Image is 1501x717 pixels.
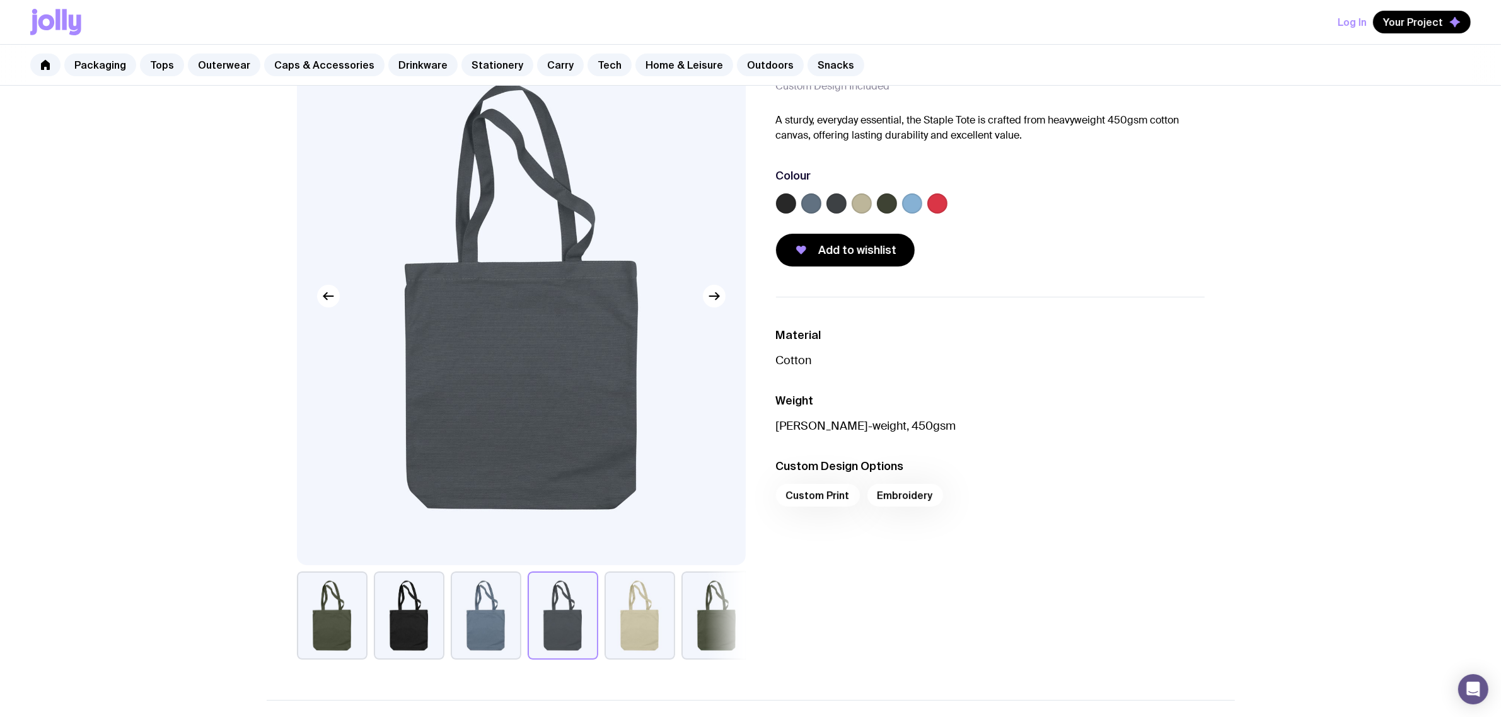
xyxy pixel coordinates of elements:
[776,168,811,183] h3: Colour
[1458,674,1488,704] div: Open Intercom Messenger
[1338,11,1367,33] button: Log In
[537,54,584,76] a: Carry
[776,418,1205,433] p: [PERSON_NAME]-weight, 450gsm
[461,54,533,76] a: Stationery
[1383,16,1443,28] span: Your Project
[1373,11,1471,33] button: Your Project
[776,80,890,93] span: Custom Design Included
[776,234,915,267] button: Add to wishlist
[388,54,458,76] a: Drinkware
[140,54,184,76] a: Tops
[819,243,897,258] span: Add to wishlist
[264,54,385,76] a: Caps & Accessories
[776,393,1205,408] h3: Weight
[588,54,632,76] a: Tech
[635,54,733,76] a: Home & Leisure
[808,54,864,76] a: Snacks
[64,54,136,76] a: Packaging
[737,54,804,76] a: Outdoors
[776,353,1205,368] p: Cotton
[776,328,1205,343] h3: Material
[776,459,1205,474] h3: Custom Design Options
[776,113,1205,143] p: A sturdy, everyday essential, the Staple Tote is crafted from heavyweight 450gsm cotton canvas, o...
[188,54,260,76] a: Outerwear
